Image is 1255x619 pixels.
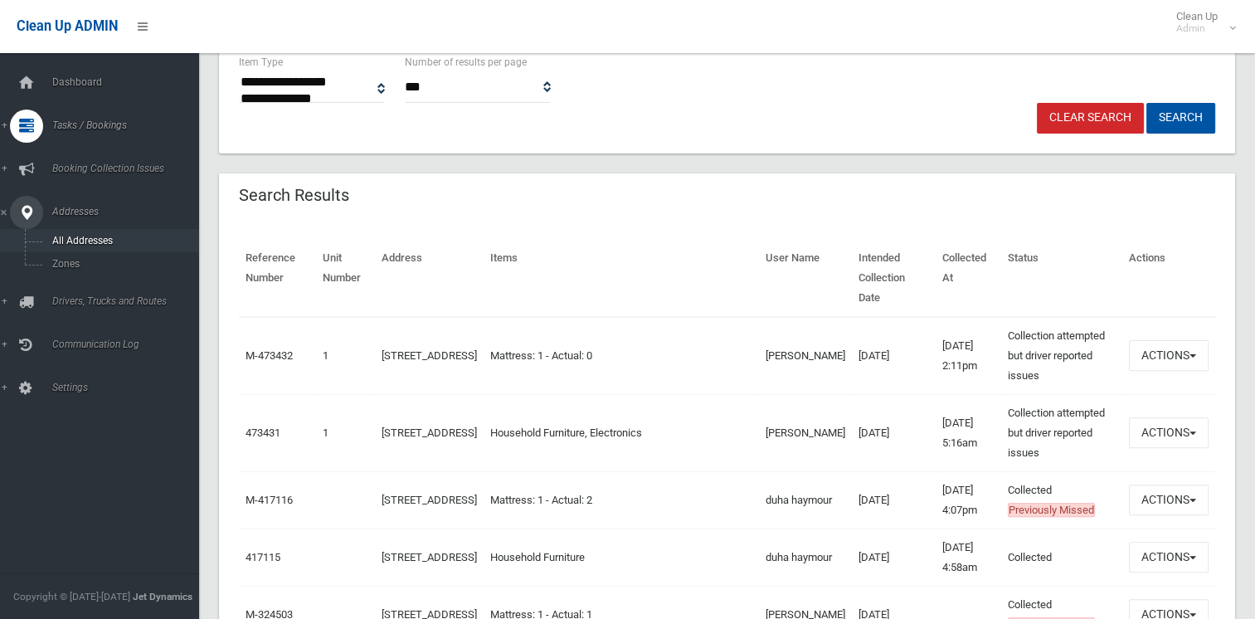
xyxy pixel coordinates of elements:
span: Zones [47,258,197,270]
td: Collected [1001,529,1122,586]
a: 417115 [246,551,280,563]
a: M-473432 [246,349,293,362]
td: Mattress: 1 - Actual: 0 [484,317,759,395]
th: Status [1001,240,1122,317]
td: Household Furniture, Electronics [484,394,759,471]
a: [STREET_ADDRESS] [382,494,477,506]
strong: Jet Dynamics [133,591,192,602]
label: Item Type [239,53,283,71]
span: Drivers, Trucks and Routes [47,295,212,307]
td: Collected [1001,471,1122,529]
span: Copyright © [DATE]-[DATE] [13,591,130,602]
a: 473431 [246,426,280,439]
th: Actions [1122,240,1215,317]
td: [DATE] 5:16am [936,394,1001,471]
td: 1 [316,317,375,395]
button: Search [1146,103,1215,134]
td: Collection attempted but driver reported issues [1001,394,1122,471]
span: Addresses [47,206,212,217]
a: [STREET_ADDRESS] [382,426,477,439]
td: [DATE] [852,394,936,471]
td: [DATE] [852,317,936,395]
span: Clean Up [1168,10,1234,35]
td: [PERSON_NAME] [759,394,852,471]
td: [PERSON_NAME] [759,317,852,395]
span: All Addresses [47,235,197,246]
th: Collected At [936,240,1001,317]
span: Settings [47,382,212,393]
span: Tasks / Bookings [47,119,212,131]
td: duha haymour [759,529,852,586]
span: Previously Missed [1008,503,1095,517]
small: Admin [1176,22,1218,35]
td: Household Furniture [484,529,759,586]
span: Communication Log [47,339,212,350]
label: Number of results per page [405,53,527,71]
a: [STREET_ADDRESS] [382,551,477,563]
th: User Name [759,240,852,317]
td: duha haymour [759,471,852,529]
td: [DATE] 2:11pm [936,317,1001,395]
header: Search Results [219,179,369,212]
td: [DATE] 4:07pm [936,471,1001,529]
td: [DATE] [852,471,936,529]
th: Unit Number [316,240,375,317]
td: 1 [316,394,375,471]
th: Reference Number [239,240,316,317]
button: Actions [1129,340,1209,371]
a: M-417116 [246,494,293,506]
button: Actions [1129,542,1209,573]
th: Items [484,240,759,317]
td: [DATE] [852,529,936,586]
span: Clean Up ADMIN [17,18,118,34]
td: [DATE] 4:58am [936,529,1001,586]
span: Dashboard [47,76,212,88]
td: Mattress: 1 - Actual: 2 [484,471,759,529]
button: Actions [1129,485,1209,515]
a: Clear Search [1037,103,1144,134]
a: [STREET_ADDRESS] [382,349,477,362]
span: Booking Collection Issues [47,163,212,174]
td: Collection attempted but driver reported issues [1001,317,1122,395]
th: Intended Collection Date [852,240,936,317]
th: Address [375,240,484,317]
button: Actions [1129,417,1209,448]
